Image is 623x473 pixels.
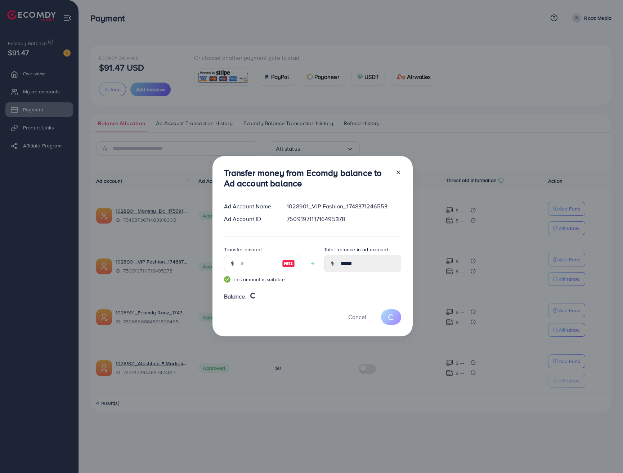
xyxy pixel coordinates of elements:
button: Cancel [339,309,375,325]
img: image [282,259,295,268]
img: guide [224,276,230,283]
h3: Transfer money from Ecomdy balance to Ad account balance [224,168,390,189]
small: This amount is suitable [224,276,301,283]
span: Cancel [348,313,366,321]
div: Ad Account ID [218,215,281,223]
span: Balance: [224,292,247,301]
div: 1028901_VIP Fashion_1748371246553 [281,202,407,211]
label: Transfer amount [224,246,262,253]
iframe: Chat [592,441,618,468]
div: 7509197111716495378 [281,215,407,223]
label: Total balance in ad account [324,246,388,253]
div: Ad Account Name [218,202,281,211]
